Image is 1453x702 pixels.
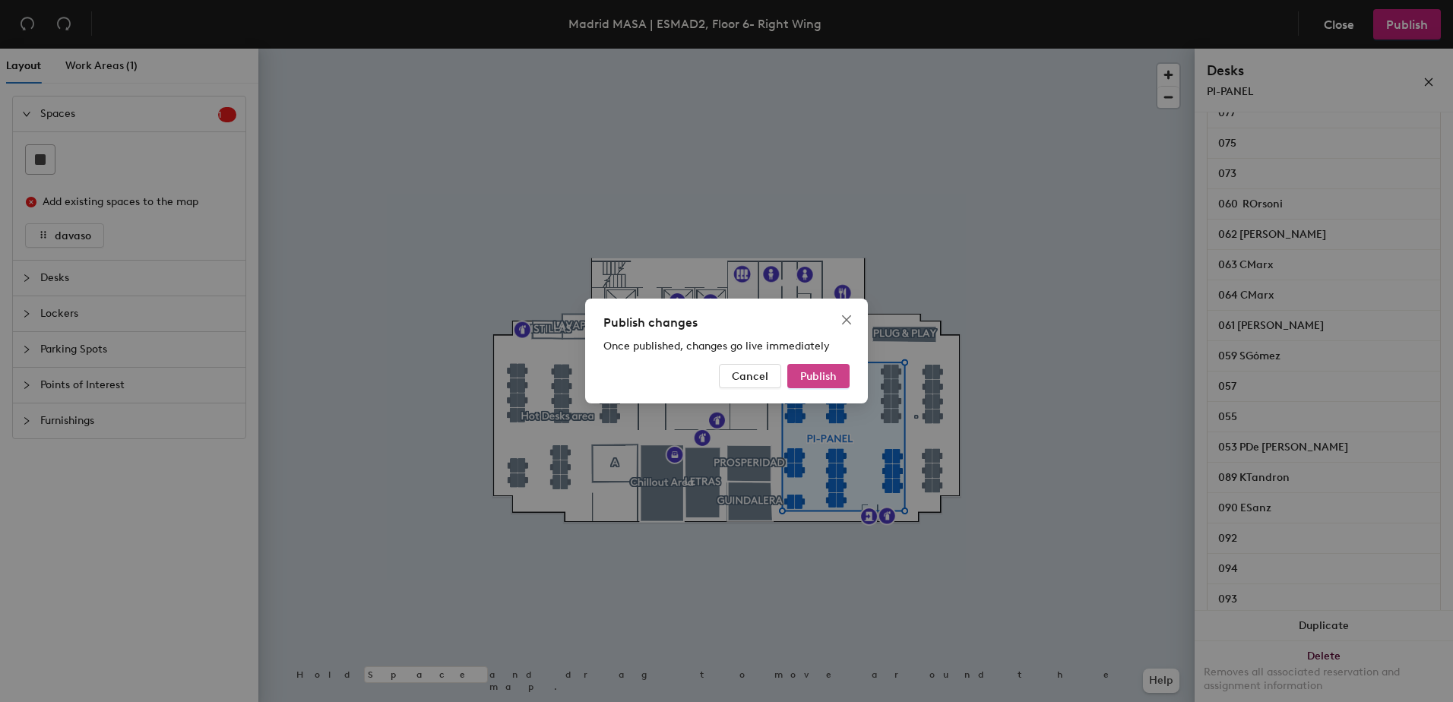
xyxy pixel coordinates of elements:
button: Publish [787,364,850,388]
div: Publish changes [603,314,850,332]
button: Close [834,308,859,332]
span: Cancel [732,370,768,383]
span: Publish [800,370,837,383]
span: Close [834,314,859,326]
span: Once published, changes go live immediately [603,340,830,353]
button: Cancel [719,364,781,388]
span: close [840,314,853,326]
